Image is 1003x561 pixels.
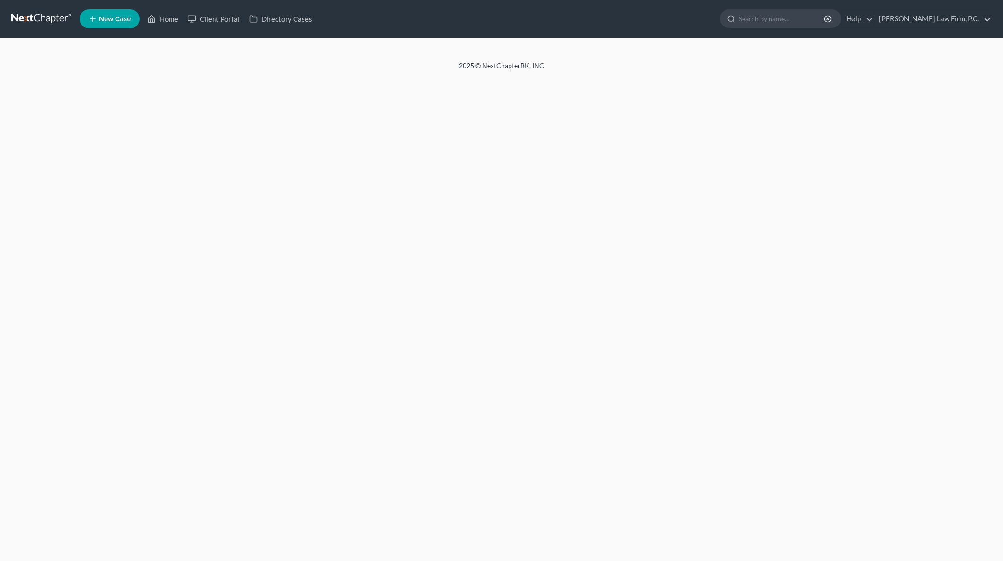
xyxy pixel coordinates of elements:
a: Help [842,10,873,27]
a: Client Portal [183,10,244,27]
div: 2025 © NextChapterBK, INC [232,61,771,78]
input: Search by name... [739,10,825,27]
a: [PERSON_NAME] Law Firm, P.C. [874,10,991,27]
a: Directory Cases [244,10,317,27]
span: New Case [99,16,131,23]
a: Home [143,10,183,27]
